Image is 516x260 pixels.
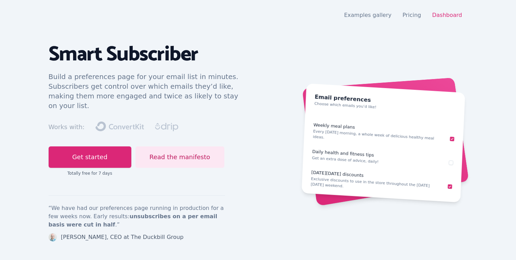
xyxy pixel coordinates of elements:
[61,233,184,241] div: [PERSON_NAME], CEO at The Duckbill Group
[403,12,421,18] a: Pricing
[135,146,224,168] a: Read the manifesto
[49,213,217,228] strong: unsubscribes on a per email basis were cut in half
[432,12,462,18] a: Dashboard
[49,72,247,110] p: Build a preferences page for your email list in minutes. Subscribers get control over which email...
[49,8,468,22] nav: Global
[49,38,198,71] span: Smart Subscriber
[49,146,131,168] a: Get started
[344,12,392,18] a: Examples gallery
[49,122,85,132] div: Works with:
[49,171,131,176] div: Totally free for 7 days
[49,204,225,229] p: “We have had our preferences page running in production for a few weeks now. Early results: .”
